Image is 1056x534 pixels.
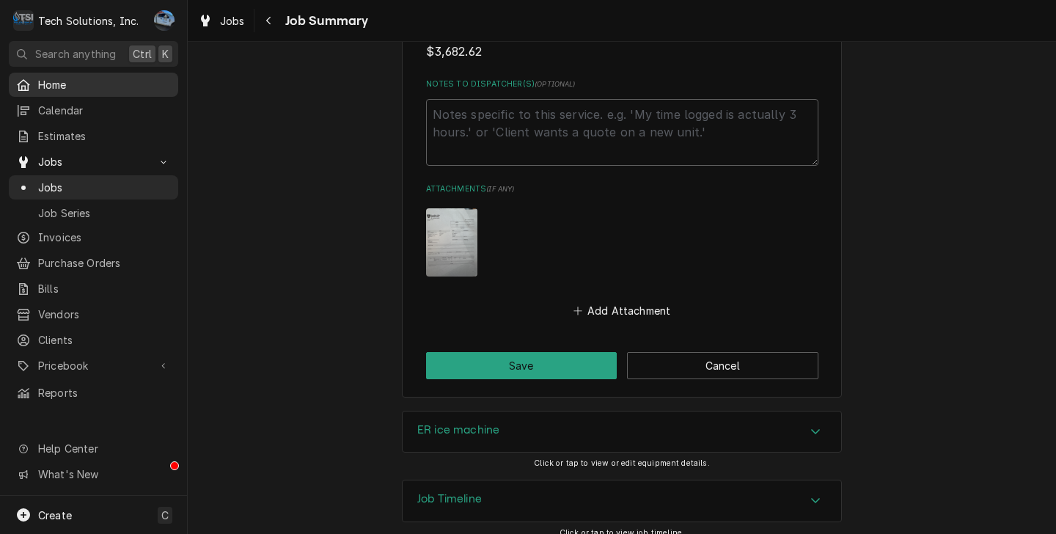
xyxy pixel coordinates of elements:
[9,381,178,405] a: Reports
[9,41,178,67] button: Search anythingCtrlK
[13,10,34,31] div: T
[38,441,169,456] span: Help Center
[35,46,116,62] span: Search anything
[9,225,178,249] a: Invoices
[38,180,171,195] span: Jobs
[9,462,178,486] a: Go to What's New
[38,205,171,221] span: Job Series
[9,150,178,174] a: Go to Jobs
[38,281,171,296] span: Bills
[38,467,169,482] span: What's New
[426,208,477,277] img: DQa6GpWsQaKd8Ovh3QPO
[38,509,72,522] span: Create
[38,332,171,348] span: Clients
[426,78,818,90] label: Notes to Dispatcher(s)
[38,13,139,29] div: Tech Solutions, Inc.
[426,352,617,379] button: Save
[38,77,171,92] span: Home
[162,46,169,62] span: K
[257,9,281,32] button: Navigate back
[9,436,178,461] a: Go to Help Center
[9,251,178,275] a: Purchase Orders
[486,185,514,193] span: ( if any )
[426,45,482,59] span: $3,682.62
[154,10,175,31] div: JP
[402,480,842,522] div: Job Timeline
[426,29,818,61] div: Subtotal
[426,183,818,195] label: Attachments
[154,10,175,31] div: Joe Paschal's Avatar
[403,480,841,522] button: Accordion Details Expand Trigger
[403,412,841,453] div: Accordion Header
[13,10,34,31] div: Tech Solutions, Inc.'s Avatar
[9,98,178,122] a: Calendar
[417,423,499,437] h3: ER ice machine
[38,307,171,322] span: Vendors
[426,183,818,321] div: Attachments
[38,255,171,271] span: Purchase Orders
[571,301,673,321] button: Add Attachment
[403,412,841,453] button: Accordion Details Expand Trigger
[220,13,245,29] span: Jobs
[281,11,369,31] span: Job Summary
[38,358,149,373] span: Pricebook
[9,354,178,378] a: Go to Pricebook
[38,128,171,144] span: Estimates
[38,154,149,169] span: Jobs
[9,124,178,148] a: Estimates
[417,492,482,506] h3: Job Timeline
[192,9,251,33] a: Jobs
[9,175,178,200] a: Jobs
[38,385,171,400] span: Reports
[9,328,178,352] a: Clients
[133,46,152,62] span: Ctrl
[403,480,841,522] div: Accordion Header
[38,230,171,245] span: Invoices
[9,201,178,225] a: Job Series
[402,411,842,453] div: ER ice machine
[627,352,818,379] button: Cancel
[9,277,178,301] a: Bills
[535,80,576,88] span: ( optional )
[426,352,818,379] div: Button Group
[9,73,178,97] a: Home
[38,103,171,118] span: Calendar
[161,508,169,523] span: C
[9,302,178,326] a: Vendors
[426,352,818,379] div: Button Group Row
[534,458,710,468] span: Click or tap to view or edit equipment details.
[426,78,818,165] div: Notes to Dispatcher(s)
[426,43,818,61] span: Subtotal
